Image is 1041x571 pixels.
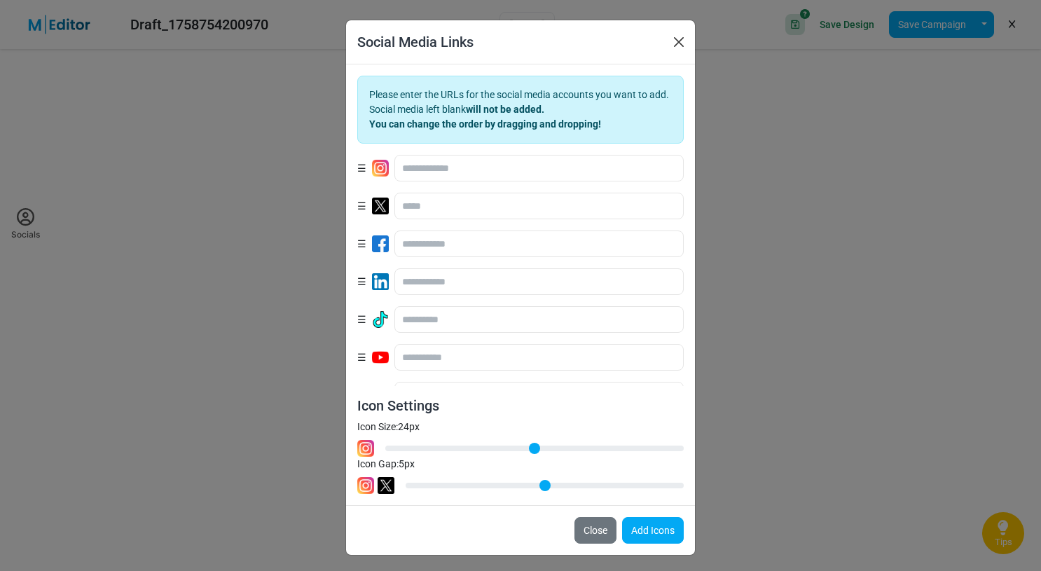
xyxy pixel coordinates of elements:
button: Close [574,517,616,544]
div: Please enter the URLs for the social media accounts you want to add. Social media left blank [357,76,684,144]
button: Add Icons [622,517,684,544]
span: 24 [398,421,409,432]
span: ☰ [357,161,366,176]
img: 2111463.png [357,440,374,457]
img: 3046123.png [372,311,389,328]
img: 174857.png [372,273,389,290]
span: ☰ [357,275,366,289]
b: You can change the order by dragging and dropping! [369,118,601,130]
img: 2111463.png [372,160,389,177]
span: 5 [399,458,404,469]
img: 1384060.png [372,349,389,366]
b: will not be added. [466,104,544,115]
img: 733547.png [372,235,389,252]
span: ☰ [357,312,366,327]
h5: Social Media Links [357,32,474,53]
img: 5968830.png [372,198,389,214]
img: 5968830.png [378,477,394,494]
h5: Icon Settings [357,397,684,414]
span: ☰ [357,237,366,252]
span: ☰ [357,199,366,214]
label: Icon Size: px [357,420,420,434]
label: Icon Gap: px [357,457,415,472]
img: 2111463.png [357,477,374,494]
span: ☰ [357,350,366,365]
